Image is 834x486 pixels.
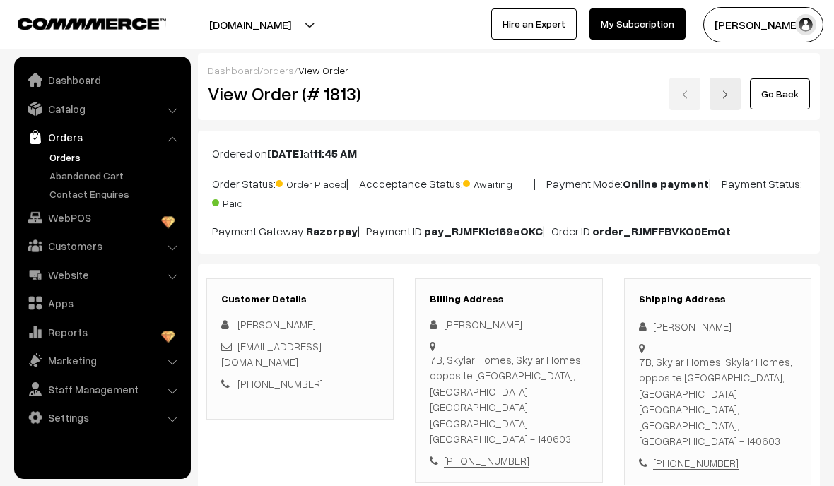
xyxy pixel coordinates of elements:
p: Ordered on at [212,145,806,162]
a: Orders [46,150,186,165]
span: Awaiting [463,173,534,191]
a: Customers [18,233,186,259]
span: Order Placed [276,173,346,191]
a: [PHONE_NUMBER] [237,377,323,390]
a: Contact Enquires [46,186,186,201]
a: My Subscription [589,8,686,40]
a: [EMAIL_ADDRESS][DOMAIN_NAME] [221,340,322,369]
h3: Shipping Address [639,293,797,305]
p: Order Status: | Accceptance Status: | Payment Mode: | Payment Status: [212,173,806,211]
a: Hire an Expert [491,8,577,40]
div: [PERSON_NAME] [430,316,587,333]
a: Reports [18,319,186,345]
a: orders [263,64,294,76]
div: 7B, Skylar Homes, Skylar Homes, opposite [GEOGRAPHIC_DATA], [GEOGRAPHIC_DATA] [GEOGRAPHIC_DATA], ... [430,352,587,447]
a: Orders [18,124,186,150]
b: Razorpay [306,224,358,238]
b: Online payment [623,177,709,191]
b: [DATE] [267,146,303,160]
b: pay_RJMFKIc169eOKC [424,224,543,238]
h2: View Order (# 1813) [208,83,394,105]
a: Go Back [750,78,810,109]
a: Abandoned Cart [46,168,186,183]
p: Payment Gateway: | Payment ID: | Order ID: [212,223,806,239]
span: Paid [212,192,283,211]
img: user [795,14,816,35]
span: [PERSON_NAME] [237,318,316,331]
div: 7B, Skylar Homes, Skylar Homes, opposite [GEOGRAPHIC_DATA], [GEOGRAPHIC_DATA] [GEOGRAPHIC_DATA], ... [639,354,797,449]
img: COMMMERCE [18,18,166,29]
a: Apps [18,290,186,316]
a: Catalog [18,96,186,121]
a: WebPOS [18,205,186,230]
a: Dashboard [208,64,259,76]
img: right-arrow.png [721,90,729,99]
b: order_RJMFFBVKO0EmQt [592,224,731,238]
a: Settings [18,405,186,430]
a: Dashboard [18,67,186,93]
div: / / [208,63,810,78]
span: View Order [298,64,348,76]
button: [PERSON_NAME]… [703,7,823,42]
div: [PERSON_NAME] [639,319,797,335]
a: Staff Management [18,377,186,402]
b: 11:45 AM [313,146,357,160]
button: [DOMAIN_NAME] [160,7,341,42]
a: Website [18,262,186,288]
h3: Customer Details [221,293,379,305]
h3: Billing Address [430,293,587,305]
a: Marketing [18,348,186,373]
a: COMMMERCE [18,14,141,31]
